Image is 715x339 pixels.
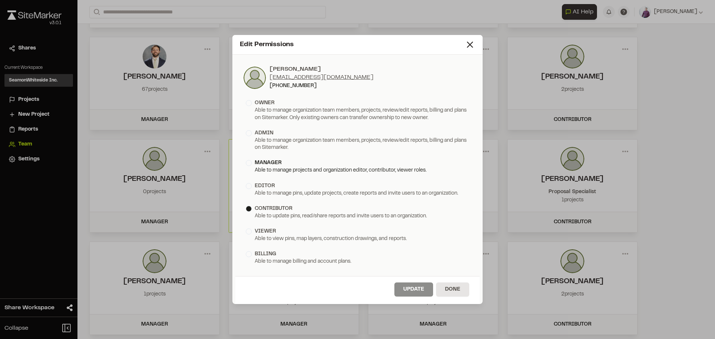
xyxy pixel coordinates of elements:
[255,129,273,137] div: admin
[246,213,469,220] div: Able to update pins, read/share reports and invite users to an organization.
[255,205,292,213] div: contributor
[255,99,274,107] div: owner
[246,236,469,243] div: Able to view pins, map layers, construction drawings, and reports.
[394,282,433,297] button: Update
[246,190,469,197] div: Able to manage pins, update projects, create reports and invite users to an organization.
[240,40,465,50] div: Edit Permissions
[270,84,317,88] a: [PHONE_NUMBER]
[270,75,374,80] a: [EMAIL_ADDRESS][DOMAIN_NAME]
[246,107,469,122] div: Able to manage organization team members, projects, review/edit reports, billing and plans on Sit...
[255,182,275,190] div: editor
[246,258,469,265] div: Able to manage billing and account plans.
[243,66,267,90] img: photo
[246,137,469,152] div: Able to manage organization team members, projects, review/edit reports, billing and plans on Sit...
[255,227,276,236] div: viewer
[270,65,374,73] div: [PERSON_NAME]
[255,159,282,167] div: manager
[255,250,276,258] div: billing
[436,282,469,297] button: Done
[246,167,469,174] div: Able to manage projects and organization editor, contributor, viewer roles.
